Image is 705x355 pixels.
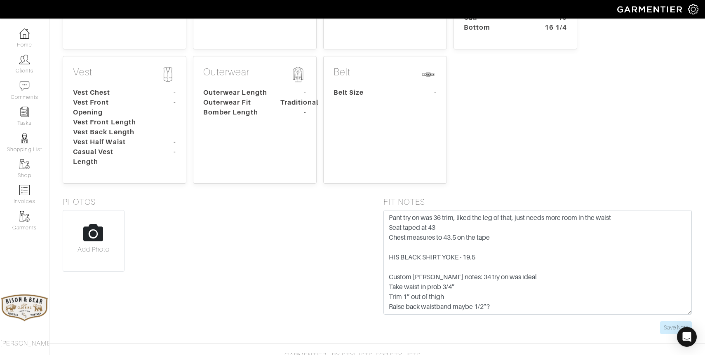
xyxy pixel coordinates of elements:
dt: Bomber Length [197,107,274,117]
img: orders-icon-0abe47150d42831381b5fb84f609e132dff9fe21cb692f30cb5eec754e2cba89.png [19,185,30,195]
dt: Vest Front Opening [67,98,144,117]
img: gear-icon-white-bd11855cb880d31180b6d7d6211b90ccbf57a29d726f0c71d8c61bd08dd39cc2.png [688,4,698,14]
img: comment-icon-a0a6a9ef722e966f86d9cbdc48e553b5cf19dbc54f86b18d962a5391bc8f6eb6.png [19,81,30,91]
img: garmentier-logo-header-white-b43fb05a5012e4ada735d5af1a66efaba907eab6374d6393d1fbf88cb4ef424d.png [613,2,688,16]
dt: Vest Front Length [67,117,144,127]
dt: - [274,88,313,98]
img: reminder-icon-8004d30b9f0a5d33ae49ab947aed9ed385cf756f9e5892f1edd6e32f2345188e.png [19,107,30,117]
img: msmt-belt-icon-8b23d7ce3d00d1b6c9c8b1a886640fa7bd1fea648a333409568eab2176660814.png [420,66,437,83]
dt: Vest Half Waist [67,137,144,147]
dt: - [144,98,182,117]
img: msmt-vest-icon-28e38f638186d7f420df89d06ace4d777022eff74d9edc78f36cb214ed55049c.png [160,66,176,83]
p: Outerwear [203,66,306,84]
img: stylists-icon-eb353228a002819b7ec25b43dbf5f0378dd9e0616d9560372ff212230b889e62.png [19,133,30,143]
p: Belt [334,66,437,84]
dt: Vest Chest [67,88,144,98]
dt: - [144,147,182,167]
img: clients-icon-6bae9207a08558b7cb47a8932f037763ab4055f8c8b6bfacd5dc20c3e0201464.png [19,54,30,65]
textarea: SPECIAL INSTRUCTIONS 1. Arms back max 3. Raise armhole moderately 4. Reduce bicep slightly Bracel... [383,210,692,315]
img: dashboard-icon-dbcd8f5a0b271acd01030246c82b418ddd0df26cd7fceb0bd07c9910d44c42f6.png [19,28,30,39]
dt: Vest Back Length [67,127,144,137]
input: Save Note [660,321,692,334]
dt: - [144,88,182,98]
dt: Outerwear Fit [197,98,274,107]
dt: Bottom [458,23,535,33]
img: garments-icon-b7da505a4dc4fd61783c78ac3ca0ef83fa9d6f193b1c9dc38574b1d14d53ca28.png [19,159,30,169]
h5: PHOTOS [63,197,371,207]
p: Vest [73,66,176,84]
dt: - [404,88,443,98]
div: Open Intercom Messenger [677,327,697,347]
dt: Outerwear Length [197,88,274,98]
h5: FIT NOTES [383,197,692,207]
dt: - [144,137,182,147]
dt: Casual Vest Length [67,147,144,167]
img: garments-icon-b7da505a4dc4fd61783c78ac3ca0ef83fa9d6f193b1c9dc38574b1d14d53ca28.png [19,211,30,222]
img: msmt-outerwear-icon-6e29f5750d4cdef6b98a5ac249cac9e5d2bb121c07e0626b49a607c0bd6118f1.png [290,66,306,83]
dt: Belt Size [327,88,404,98]
dt: - [274,107,313,117]
dt: Traditional [274,98,313,107]
dt: 16 1/4 [535,23,573,33]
